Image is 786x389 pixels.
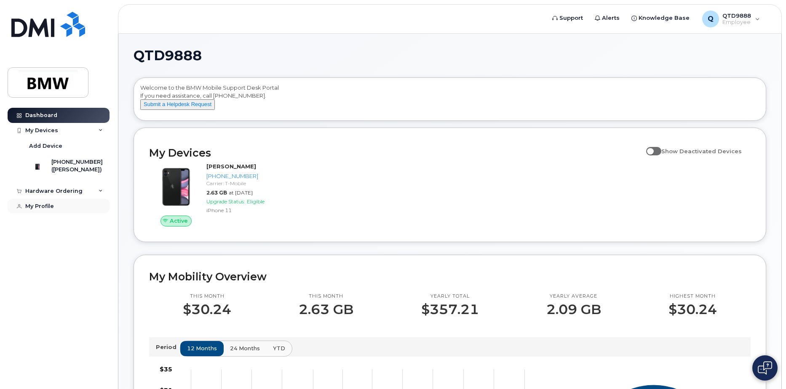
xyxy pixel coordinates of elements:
p: This month [183,293,231,300]
div: [PHONE_NUMBER] [206,172,289,180]
span: Show Deactivated Devices [661,148,742,155]
div: Welcome to the BMW Mobile Support Desk Portal If you need assistance, call [PHONE_NUMBER]. [140,84,759,117]
p: 2.63 GB [299,302,353,317]
h2: My Mobility Overview [149,270,751,283]
img: Open chat [758,361,772,375]
p: This month [299,293,353,300]
span: 24 months [230,344,260,352]
p: $357.21 [421,302,479,317]
a: Active[PERSON_NAME][PHONE_NUMBER]Carrier: T-Mobile2.63 GBat [DATE]Upgrade Status:EligibleiPhone 11 [149,163,292,226]
p: $30.24 [668,302,717,317]
span: at [DATE] [229,189,253,196]
p: $30.24 [183,302,231,317]
input: Show Deactivated Devices [646,143,653,150]
p: 2.09 GB [546,302,601,317]
div: Carrier: T-Mobile [206,180,289,187]
p: Yearly average [546,293,601,300]
p: Yearly total [421,293,479,300]
strong: [PERSON_NAME] [206,163,256,170]
span: 2.63 GB [206,189,227,196]
span: QTD9888 [134,49,202,62]
img: iPhone_11.jpg [156,167,196,207]
tspan: $35 [160,365,172,373]
p: Period [156,343,180,351]
span: Eligible [247,198,265,205]
div: iPhone 11 [206,207,289,214]
button: Submit a Helpdesk Request [140,99,215,110]
span: Upgrade Status: [206,198,245,205]
a: Submit a Helpdesk Request [140,101,215,107]
span: Active [170,217,188,225]
span: YTD [273,344,285,352]
p: Highest month [668,293,717,300]
h2: My Devices [149,147,642,159]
